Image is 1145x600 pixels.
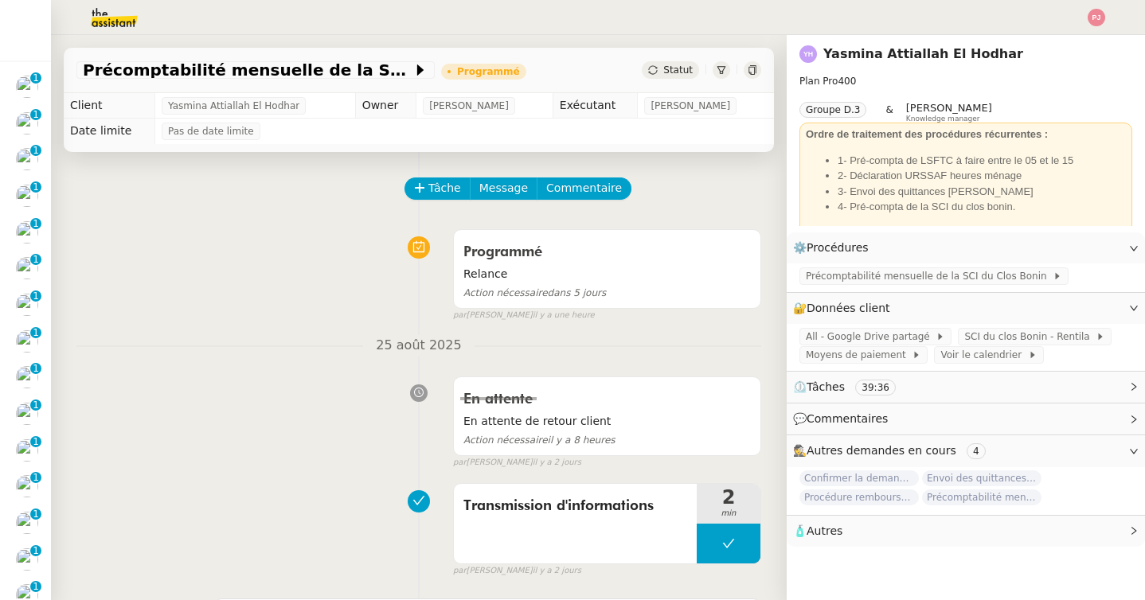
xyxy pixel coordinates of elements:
[453,564,581,578] small: [PERSON_NAME]
[787,516,1145,547] div: 🧴Autres
[453,456,467,469] span: par
[16,221,38,244] img: users%2FC9SBsJ0duuaSgpQFj5LgoEX8n0o2%2Favatar%2Fec9d51b8-9413-4189-adfb-7be4d8c96a3c
[838,184,1126,200] li: 3- Envoi des quittances [PERSON_NAME]
[30,472,41,483] nz-badge-sup: 1
[793,239,876,257] span: ⚙️
[33,472,39,486] p: 1
[16,76,38,98] img: users%2F7nLfdXEOePNsgCtodsK58jnyGKv1%2Favatar%2FIMG_1682.jpeg
[651,98,730,114] span: [PERSON_NAME]
[922,489,1041,505] span: Précomptabilité mensuelle - 4 août 2025
[33,290,39,305] p: 1
[428,179,461,197] span: Tâche
[807,241,869,254] span: Procédures
[16,330,38,353] img: users%2FC9SBsJ0duuaSgpQFj5LgoEX8n0o2%2Favatar%2Fec9d51b8-9413-4189-adfb-7be4d8c96a3c
[793,524,842,537] span: 🧴
[33,72,39,87] p: 1
[463,287,606,298] span: dans 5 jours
[30,72,41,84] nz-badge-sup: 1
[30,218,41,229] nz-badge-sup: 1
[799,102,866,118] nz-tag: Groupe D.3
[838,168,1126,184] li: 2- Déclaration URSSAF heures ménage
[793,380,909,393] span: ⏲️
[463,245,542,259] span: Programmé
[697,507,760,520] span: min
[964,329,1096,345] span: SCI du clos Bonin - Rentila
[479,179,528,197] span: Message
[799,470,919,486] span: Confirmer la demande de raccordement à la fibre
[663,64,693,76] span: Statut
[16,294,38,316] img: users%2F1PNv5soDtMeKgnH5onPMHqwjzQn1%2Favatar%2Fd0f44614-3c2d-49b8-95e9-0356969fcfd1
[838,153,1126,169] li: 1- Pré-compta de LSFTC à faire entre le 05 et le 15
[1088,9,1105,26] img: svg
[30,181,41,193] nz-badge-sup: 1
[807,302,890,314] span: Données client
[906,115,980,123] span: Knowledge manager
[168,98,299,114] span: Yasmina Attiallah El Hodhar
[453,564,467,578] span: par
[463,434,615,446] span: il y a 8 heures
[404,177,471,200] button: Tâche
[885,102,893,123] span: &
[806,329,936,345] span: All - Google Drive partagé
[30,290,41,302] nz-badge-sup: 1
[30,254,41,265] nz-badge-sup: 1
[823,46,1023,61] a: Yasmina Attiallah El Hodhar
[967,443,986,459] nz-tag: 4
[940,347,1027,363] span: Voir le calendrier
[533,564,581,578] span: il y a 2 jours
[906,102,992,114] span: [PERSON_NAME]
[16,439,38,462] img: users%2FC9SBsJ0duuaSgpQFj5LgoEX8n0o2%2Favatar%2Fec9d51b8-9413-4189-adfb-7be4d8c96a3c
[533,456,581,469] span: il y a 2 jours
[806,128,1048,140] strong: Ordre de traitement des procédures récurrentes :
[16,403,38,425] img: users%2FC9SBsJ0duuaSgpQFj5LgoEX8n0o2%2Favatar%2Fec9d51b8-9413-4189-adfb-7be4d8c96a3c
[83,62,412,78] span: Précomptabilité mensuelle de la SCI du Clos [PERSON_NAME] - août 2025
[463,392,533,407] span: En attente
[807,524,842,537] span: Autres
[16,257,38,279] img: users%2FC9SBsJ0duuaSgpQFj5LgoEX8n0o2%2Favatar%2Fec9d51b8-9413-4189-adfb-7be4d8c96a3c
[922,470,1041,486] span: Envoi des quittances mensuelles - 5 juillet 2025
[463,287,548,298] span: Action nécessaire
[30,145,41,156] nz-badge-sup: 1
[30,399,41,411] nz-badge-sup: 1
[16,512,38,534] img: users%2FC9SBsJ0duuaSgpQFj5LgoEX8n0o2%2Favatar%2Fec9d51b8-9413-4189-adfb-7be4d8c96a3c
[463,434,548,446] span: Action nécessaire
[30,327,41,338] nz-badge-sup: 1
[30,363,41,374] nz-badge-sup: 1
[33,399,39,414] p: 1
[787,232,1145,263] div: ⚙️Procédures
[33,145,39,159] p: 1
[429,98,509,114] span: [PERSON_NAME]
[363,335,474,356] span: 25 août 2025
[16,475,38,497] img: users%2FC9SBsJ0duuaSgpQFj5LgoEX8n0o2%2Favatar%2Fec9d51b8-9413-4189-adfb-7be4d8c96a3c
[799,76,838,87] span: Plan Pro
[33,254,39,268] p: 1
[787,372,1145,403] div: ⏲️Tâches 39:36
[33,436,39,450] p: 1
[30,581,41,592] nz-badge-sup: 1
[838,199,1126,215] li: 4- Pré-compta de la SCI du clos bonin.
[463,494,687,518] span: Transmission d'informations
[33,327,39,341] p: 1
[33,545,39,559] p: 1
[793,444,992,457] span: 🕵️
[533,309,595,322] span: il y a une heure
[787,435,1145,466] div: 🕵️Autres demandes en cours 4
[793,299,897,318] span: 🔐
[33,581,39,595] p: 1
[855,380,896,395] nz-tag: 39:36
[463,265,751,283] span: Relance
[793,412,895,425] span: 💬
[799,489,919,505] span: Procédure remboursement Navigo de Lyna
[807,380,845,393] span: Tâches
[64,93,154,119] td: Client
[457,67,520,76] div: Programmé
[799,45,817,63] img: svg
[697,488,760,507] span: 2
[16,185,38,207] img: users%2FC9SBsJ0duuaSgpQFj5LgoEX8n0o2%2Favatar%2Fec9d51b8-9413-4189-adfb-7be4d8c96a3c
[33,508,39,523] p: 1
[906,102,992,123] app-user-label: Knowledge manager
[33,363,39,377] p: 1
[64,119,154,144] td: Date limite
[453,309,467,322] span: par
[553,93,638,119] td: Exécutant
